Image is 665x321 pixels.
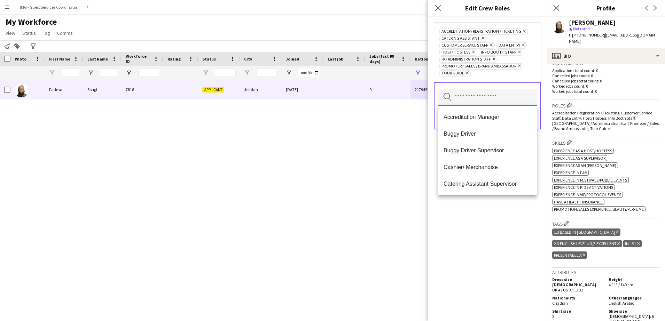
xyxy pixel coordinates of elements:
span: Not rated [573,26,590,31]
span: PA/ Administration Staff [441,57,491,62]
h5: Shirt size [552,308,603,314]
span: S [552,314,554,319]
span: Experience in VIP/Protocol Events [554,192,621,197]
span: Arabic [623,300,634,306]
img: Fatima Sougi [15,83,29,97]
span: t. [PHONE_NUMBER] [569,32,605,38]
span: Photo [15,56,26,62]
input: Joined Filter Input [298,69,319,77]
p: Worked jobs count: 0 [552,83,659,89]
p: Cancelled jobs total count: 0 [552,78,659,83]
span: UK 4 / US 0 / EU 32 [552,287,583,292]
span: Workforce ID [126,54,151,64]
app-action-btn: Advanced filters [29,42,37,50]
span: First Name [49,56,70,62]
button: Open Filter Menu [244,70,250,76]
span: City [244,56,252,62]
span: English , [609,300,623,306]
h5: Shoe size [609,308,659,314]
button: IMG - Guest Services Coordinator [14,0,83,14]
div: IN - B1 [623,240,641,247]
span: Rating [167,56,181,62]
p: Applications total count: 0 [552,68,659,73]
span: My Workforce [6,17,57,27]
span: Experience as a Host/Hostess [554,148,612,153]
h3: Profile [547,3,665,13]
span: Accreditation/ Registration / Ticketing [441,29,521,34]
div: Jeddah [240,80,282,99]
input: City Filter Input [257,69,277,77]
span: Accreditation Manager [444,114,531,120]
span: Catering Assistant Supervisor [444,180,531,187]
a: Status [19,29,39,38]
span: View [6,30,15,36]
span: Last Name [87,56,108,62]
span: National ID/ Iqama number [415,56,467,62]
div: 7818 [122,80,163,99]
app-action-btn: Notify workforce [3,42,11,50]
span: Applicant [202,87,224,93]
span: Buggy Driver [444,130,531,137]
button: Open Filter Menu [87,70,94,76]
input: National ID/ Iqama number Filter Input [427,69,476,77]
h5: Dress size [DEMOGRAPHIC_DATA] [552,277,603,287]
span: Chadian [552,300,568,306]
input: Status Filter Input [215,69,236,77]
button: Open Filter Menu [202,70,209,76]
div: 1.3 Based in [GEOGRAPHIC_DATA] [552,228,620,236]
p: Worked jobs total count: 0 [552,89,659,94]
div: Fatima [45,80,83,99]
p: Cancelled jobs count: 0 [552,73,659,78]
span: Customer Service Staff [441,43,488,48]
span: Catering Assistant [441,36,480,41]
span: Status [22,30,36,36]
div: Sougi [83,80,122,99]
span: 2179455544 [415,87,436,92]
button: Open Filter Menu [49,70,55,76]
span: Have a Health Insurance [554,199,603,204]
input: First Name Filter Input [62,69,79,77]
input: Last Name Filter Input [100,69,117,77]
button: Open Filter Menu [126,70,132,76]
div: Bio [547,48,665,64]
span: | [EMAIL_ADDRESS][DOMAIN_NAME] [569,32,657,44]
span: Jobs (last 90 days) [369,54,398,64]
a: View [3,29,18,38]
h3: Skills [552,139,659,146]
span: Promotion/Sales Experience: Beauty/Perfume [554,207,644,212]
span: Buggy Driver Supervisor [444,147,531,154]
span: Status [202,56,216,62]
button: Open Filter Menu [415,70,421,76]
div: Presentable A [552,251,587,259]
span: Tour Guide [441,71,464,76]
span: Promoter / Sales / Brand Ambassador [441,64,516,69]
span: 4'11" / 149 cm [609,282,633,287]
button: Open Filter Menu [286,70,292,76]
span: Experience in Kids Activations [554,185,613,190]
app-action-btn: Add to tag [13,42,21,50]
span: Experience as a Supervisor [554,155,605,161]
h5: Nationality [552,295,603,300]
span: Experience in Festivals/Public Events [554,177,627,183]
div: 2.3 English Level = 3/3 Excellent [552,240,622,247]
input: Workforce ID Filter Input [138,69,159,77]
h5: Other languages [609,295,659,300]
span: Cashier/ Merchandise [444,164,531,170]
span: Last job [328,56,343,62]
div: 0 [365,80,410,99]
h3: Roles [552,102,659,109]
span: Data Entry [499,43,520,48]
h3: Tags [552,220,659,227]
h3: Attributes [552,269,659,275]
h3: Edit Crew Roles [428,3,547,13]
span: Accreditation/ Registration / Ticketing, Customer Service Staff, Data Entry, Host/ Hostess, Info ... [552,110,659,131]
span: Tag [43,30,50,36]
span: Info Booth Staff [481,50,516,55]
div: [DATE] [282,80,323,99]
span: Host/ Hostess [441,50,470,55]
a: Tag [40,29,53,38]
span: Joined [286,56,299,62]
span: Experience in F&B [554,170,587,175]
span: Experience as an [PERSON_NAME] [554,163,616,168]
div: [PERSON_NAME] [569,19,616,26]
